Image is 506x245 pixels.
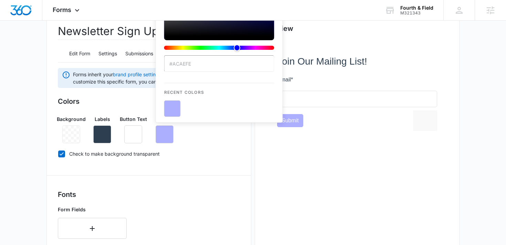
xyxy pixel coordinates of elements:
h2: Preview [266,23,448,34]
label: Check to make background transparent [58,150,240,157]
span: Forms inherit your by default. If you need to customize this specific form, you can make individu... [73,71,236,85]
h3: Fonts [58,189,240,200]
h3: Colors [58,96,240,107]
span: Submit [4,62,22,68]
iframe: reCAPTCHA [136,55,224,75]
p: Recent Colors [164,83,274,96]
button: Submissions [125,46,153,62]
button: Edit Form [69,46,90,62]
div: Hue [164,46,274,50]
h2: Newsletter Sign Up [58,23,169,40]
span: Forms [53,6,71,13]
div: account name [400,5,433,11]
p: Background [57,115,86,123]
button: Settings [98,46,117,62]
a: brand profile settings [113,71,161,77]
p: Button Text [120,115,147,123]
p: Labels [95,115,110,123]
div: account id [400,11,433,15]
input: color-picker-input [164,55,274,72]
p: Form Fields [58,206,127,213]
